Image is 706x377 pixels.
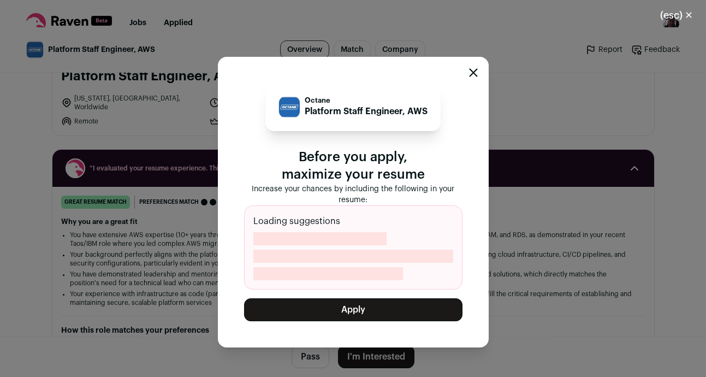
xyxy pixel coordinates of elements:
button: Apply [244,298,462,321]
div: Loading suggestions [244,205,462,290]
button: Close modal [647,3,706,27]
p: Octane [305,96,428,105]
p: Before you apply, maximize your resume [244,149,462,184]
img: 25129714d7c7ec704e5d313338a51f77eb1223523d0a796a02c8d9f8fc8ef1a9.jpg [279,97,300,117]
button: Close modal [469,68,478,77]
p: Platform Staff Engineer, AWS [305,105,428,118]
p: Increase your chances by including the following in your resume: [244,184,462,205]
